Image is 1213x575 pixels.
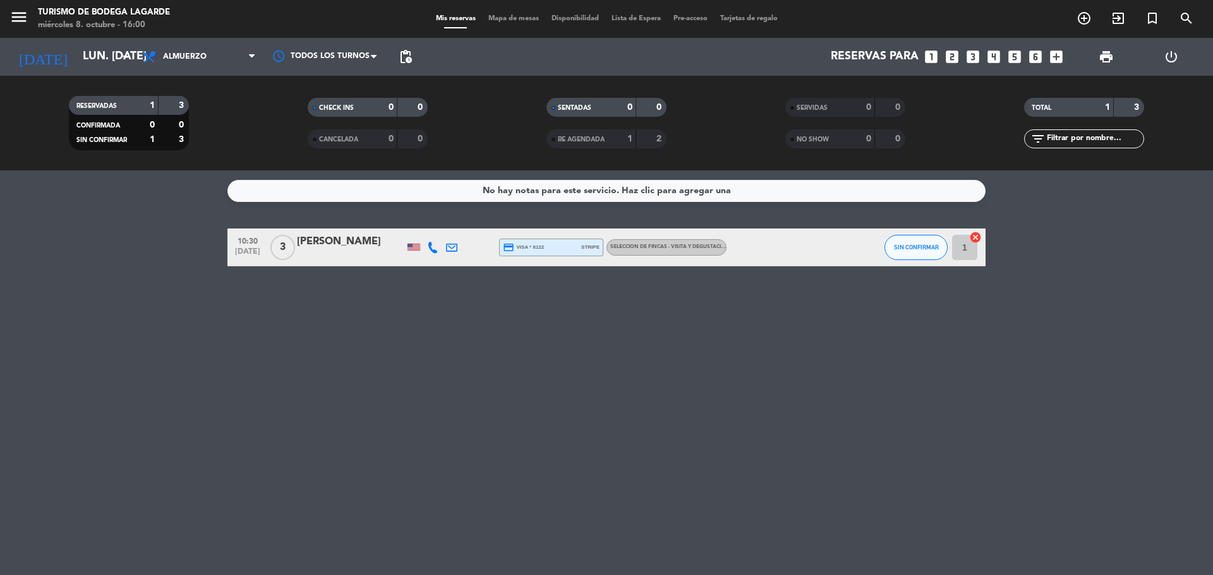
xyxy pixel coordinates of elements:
[1046,132,1144,146] input: Filtrar por nombre...
[797,105,828,111] span: SERVIDAS
[430,15,482,22] span: Mis reservas
[418,103,425,112] strong: 0
[76,103,117,109] span: RESERVADAS
[894,244,939,251] span: SIN CONFIRMAR
[389,103,394,112] strong: 0
[232,233,263,247] span: 10:30
[895,134,903,143] strong: 0
[418,134,425,143] strong: 0
[884,235,948,260] button: SIN CONFIRMAR
[969,231,982,244] i: cancel
[319,136,358,143] span: CANCELADA
[1134,103,1142,112] strong: 3
[297,234,404,250] div: [PERSON_NAME]
[398,49,413,64] span: pending_actions
[944,49,960,65] i: looks_two
[1138,38,1204,76] div: LOG OUT
[389,134,394,143] strong: 0
[503,242,514,253] i: credit_card
[179,121,186,129] strong: 0
[1145,11,1160,26] i: turned_in_not
[150,101,155,110] strong: 1
[1111,11,1126,26] i: exit_to_app
[319,105,354,111] span: CHECK INS
[179,101,186,110] strong: 3
[150,135,155,144] strong: 1
[627,103,632,112] strong: 0
[714,15,784,22] span: Tarjetas de regalo
[1006,49,1023,65] i: looks_5
[118,49,133,64] i: arrow_drop_down
[965,49,981,65] i: looks_3
[1099,49,1114,64] span: print
[1032,105,1051,111] span: TOTAL
[667,15,714,22] span: Pre-acceso
[1164,49,1179,64] i: power_settings_new
[831,50,919,63] span: Reservas para
[923,49,939,65] i: looks_one
[9,8,28,31] button: menu
[232,247,263,262] span: [DATE]
[163,52,207,61] span: Almuerzo
[866,103,871,112] strong: 0
[76,137,127,143] span: SIN CONFIRMAR
[605,15,667,22] span: Lista de Espera
[610,244,805,249] span: SELECCION DE FINCAS - Visita y degustación - Idioma: Ingles
[483,184,731,198] div: No hay notas para este servicio. Haz clic para agregar una
[866,134,871,143] strong: 0
[797,136,829,143] span: NO SHOW
[179,135,186,144] strong: 3
[38,19,170,32] div: miércoles 8. octubre - 16:00
[1105,103,1110,112] strong: 1
[503,242,544,253] span: visa * 8122
[1179,11,1194,26] i: search
[558,105,591,111] span: SENTADAS
[76,122,120,129] span: CONFIRMADA
[482,15,545,22] span: Mapa de mesas
[1048,49,1065,65] i: add_box
[38,6,170,19] div: Turismo de Bodega Lagarde
[9,8,28,27] i: menu
[545,15,605,22] span: Disponibilidad
[895,103,903,112] strong: 0
[986,49,1002,65] i: looks_4
[627,134,632,143] strong: 1
[656,103,664,112] strong: 0
[558,136,605,143] span: RE AGENDADA
[270,235,295,260] span: 3
[1077,11,1092,26] i: add_circle_outline
[581,243,600,251] span: stripe
[1030,131,1046,146] i: filter_list
[656,134,664,143] strong: 2
[150,121,155,129] strong: 0
[1027,49,1044,65] i: looks_6
[9,43,76,71] i: [DATE]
